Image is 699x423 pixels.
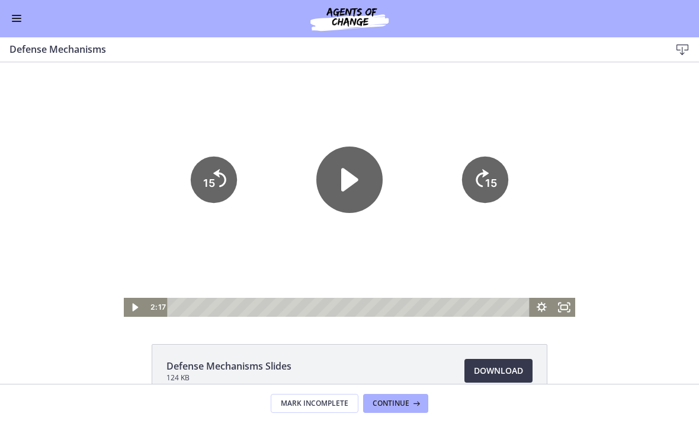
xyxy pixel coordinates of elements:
[278,5,421,33] img: Agents of Change
[485,115,497,127] tspan: 15
[281,399,348,409] span: Mark Incomplete
[203,115,215,127] tspan: 15
[553,236,575,255] button: Fullscreen
[363,395,428,414] button: Continue
[271,395,358,414] button: Mark Incomplete
[191,94,237,141] button: Skip back 15 seconds
[373,399,409,409] span: Continue
[462,94,508,141] button: Skip ahead 15 seconds
[9,12,24,26] button: Enable menu
[464,360,533,383] a: Download
[176,236,525,255] div: Playbar
[9,43,652,57] h3: Defense Mechanisms
[530,236,553,255] button: Show settings menu
[166,374,291,383] span: 124 KB
[124,236,146,255] button: Play Video
[316,84,383,151] button: Play Video
[166,360,291,374] span: Defense Mechanisms Slides
[474,364,523,379] span: Download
